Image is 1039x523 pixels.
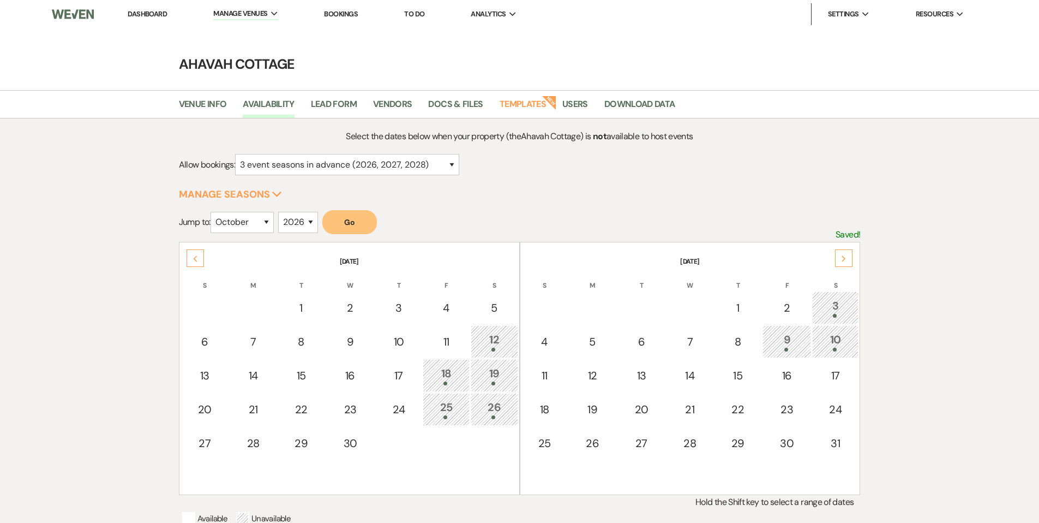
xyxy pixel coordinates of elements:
[623,435,659,451] div: 27
[311,97,357,118] a: Lead Form
[373,97,412,118] a: Vendors
[243,97,294,118] a: Availability
[428,97,483,118] a: Docs & Files
[672,435,707,451] div: 28
[575,334,610,350] div: 5
[332,401,369,418] div: 23
[672,367,707,384] div: 14
[284,300,319,316] div: 1
[284,334,319,350] div: 8
[381,367,416,384] div: 17
[768,435,805,451] div: 30
[672,334,707,350] div: 7
[128,9,167,19] a: Dashboard
[381,334,416,350] div: 10
[187,334,223,350] div: 6
[768,367,805,384] div: 16
[720,401,755,418] div: 22
[604,97,675,118] a: Download Data
[477,331,512,352] div: 12
[720,435,755,451] div: 29
[326,268,375,290] th: W
[332,367,369,384] div: 16
[521,268,568,290] th: S
[471,268,518,290] th: S
[127,55,912,74] h4: Ahavah Cottage
[429,365,463,385] div: 18
[477,300,512,316] div: 5
[332,334,369,350] div: 9
[230,268,277,290] th: M
[429,334,463,350] div: 11
[762,268,811,290] th: F
[500,97,546,118] a: Templates
[181,243,518,266] th: [DATE]
[916,9,953,20] span: Resources
[720,367,755,384] div: 15
[562,97,588,118] a: Users
[623,401,659,418] div: 20
[187,401,223,418] div: 20
[52,3,93,26] img: Weven Logo
[278,268,325,290] th: T
[575,367,610,384] div: 12
[818,435,852,451] div: 31
[322,210,377,234] button: Go
[623,367,659,384] div: 13
[768,300,805,316] div: 2
[527,367,562,384] div: 11
[179,216,211,228] span: Jump to:
[324,9,358,19] a: Bookings
[381,300,416,316] div: 3
[521,243,859,266] th: [DATE]
[187,367,223,384] div: 13
[768,401,805,418] div: 23
[381,401,416,418] div: 24
[542,94,557,110] strong: New
[181,268,229,290] th: S
[812,268,858,290] th: S
[818,367,852,384] div: 17
[720,334,755,350] div: 8
[617,268,665,290] th: T
[836,228,860,242] p: Saved!
[768,331,805,352] div: 9
[818,331,852,352] div: 10
[236,334,271,350] div: 7
[284,435,319,451] div: 29
[720,300,755,316] div: 1
[527,401,562,418] div: 18
[666,268,713,290] th: W
[593,130,606,142] strong: not
[672,401,707,418] div: 21
[187,435,223,451] div: 27
[477,365,512,385] div: 19
[575,435,610,451] div: 26
[818,401,852,418] div: 24
[179,159,235,170] span: Allow bookings:
[264,129,775,144] p: Select the dates below when your property (the Ahavah Cottage ) is available to host events
[527,334,562,350] div: 4
[236,401,271,418] div: 21
[623,334,659,350] div: 6
[714,268,761,290] th: T
[423,268,469,290] th: F
[404,9,424,19] a: To Do
[477,399,512,419] div: 26
[569,268,616,290] th: M
[575,401,610,418] div: 19
[179,189,282,199] button: Manage Seasons
[429,300,463,316] div: 4
[429,399,463,419] div: 25
[471,9,506,20] span: Analytics
[179,495,861,509] p: Hold the Shift key to select a range of dates
[236,367,271,384] div: 14
[332,300,369,316] div: 2
[213,8,267,19] span: Manage Venues
[828,9,859,20] span: Settings
[332,435,369,451] div: 30
[284,367,319,384] div: 15
[527,435,562,451] div: 25
[818,298,852,318] div: 3
[284,401,319,418] div: 22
